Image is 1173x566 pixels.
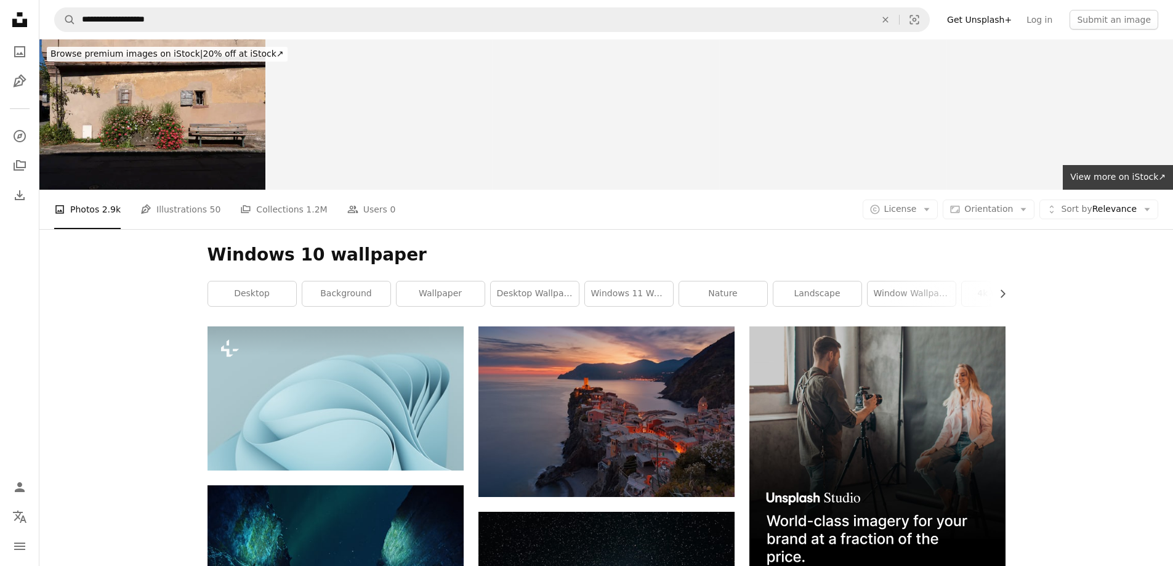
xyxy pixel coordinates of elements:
img: aerial view of village on mountain cliff during orange sunset [478,326,735,497]
a: Illustrations [7,69,32,94]
button: Submit an image [1070,10,1158,30]
button: Language [7,504,32,529]
span: 0 [390,203,395,216]
a: background pattern [208,393,464,404]
span: Relevance [1061,203,1137,216]
a: Get Unsplash+ [940,10,1019,30]
span: View more on iStock ↗ [1070,172,1166,182]
button: Sort byRelevance [1039,200,1158,219]
a: Users 0 [347,190,396,229]
a: Log in / Sign up [7,475,32,499]
h1: Windows 10 wallpaper [208,244,1006,266]
a: 4k wallpaper [962,281,1050,306]
span: 50 [210,203,221,216]
a: desktop wallpaper [491,281,579,306]
a: Collections 1.2M [240,190,327,229]
a: Download History [7,183,32,208]
a: Browse premium images on iStock|20% off at iStock↗ [39,39,295,69]
a: Photos [7,39,32,64]
a: landscape [773,281,861,306]
button: scroll list to the right [991,281,1006,306]
button: Search Unsplash [55,8,76,31]
button: Orientation [943,200,1034,219]
a: nature [679,281,767,306]
a: desktop [208,281,296,306]
a: windows 11 wallpaper [585,281,673,306]
span: Browse premium images on iStock | [50,49,203,59]
button: Clear [872,8,899,31]
img: Mittelbergheim, France - 09 10 2020: Alsatian Vineyard. Close up of a wall with two small windows... [39,39,265,190]
span: License [884,204,917,214]
a: Illustrations 50 [140,190,220,229]
a: window wallpaper [868,281,956,306]
div: 20% off at iStock ↗ [47,47,288,62]
button: License [863,200,938,219]
button: Visual search [900,8,929,31]
form: Find visuals sitewide [54,7,930,32]
span: 1.2M [306,203,327,216]
span: Orientation [964,204,1013,214]
a: Explore [7,124,32,148]
a: Log in [1019,10,1060,30]
img: background pattern [208,326,464,471]
a: wallpaper [397,281,485,306]
a: Collections [7,153,32,178]
a: aerial view of village on mountain cliff during orange sunset [478,406,735,417]
button: Menu [7,534,32,559]
span: Sort by [1061,204,1092,214]
a: background [302,281,390,306]
a: View more on iStock↗ [1063,165,1173,190]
